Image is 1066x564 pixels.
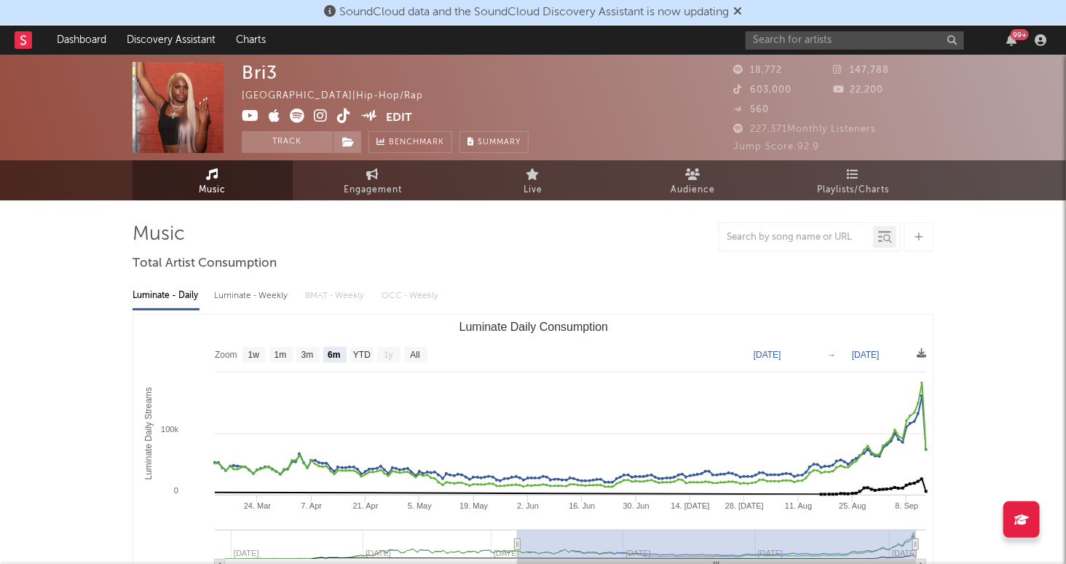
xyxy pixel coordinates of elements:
[733,85,791,95] span: 603,000
[733,7,742,18] span: Dismiss
[785,501,812,510] text: 11. Aug
[161,425,178,434] text: 100k
[275,350,287,361] text: 1m
[733,66,782,75] span: 18,772
[719,232,873,243] input: Search by song name or URL
[344,181,402,199] span: Engagement
[174,486,178,495] text: 0
[408,501,433,510] text: 5. May
[671,501,710,510] text: 14. [DATE]
[353,501,379,510] text: 21. Apr
[200,181,226,199] span: Music
[389,134,444,152] span: Benchmark
[248,350,260,361] text: 1w
[117,26,226,55] a: Discovery Assistant
[725,501,764,510] text: 28. [DATE]
[353,350,371,361] text: YTD
[834,66,890,75] span: 147,788
[896,501,919,510] text: 8. Sep
[328,350,340,361] text: 6m
[569,501,595,510] text: 16. Jun
[242,131,333,153] button: Track
[613,160,773,200] a: Audience
[459,131,529,153] button: Summary
[301,501,322,510] text: 7. Apr
[733,125,876,134] span: 227,371 Monthly Listeners
[1011,29,1029,40] div: 99 +
[143,387,154,479] text: Luminate Daily Streams
[671,181,716,199] span: Audience
[892,549,917,557] text: [DATE]
[459,321,609,333] text: Luminate Daily Consumption
[339,7,729,18] span: SoundCloud data and the SoundCloud Discovery Assistant is now updating
[733,105,769,114] span: 560
[47,26,117,55] a: Dashboard
[387,109,413,127] button: Edit
[244,501,272,510] text: 24. Mar
[226,26,276,55] a: Charts
[1006,34,1016,46] button: 99+
[384,350,393,361] text: 1y
[214,283,291,308] div: Luminate - Weekly
[410,350,419,361] text: All
[818,181,890,199] span: Playlists/Charts
[524,181,542,199] span: Live
[293,160,453,200] a: Engagement
[215,350,237,361] text: Zoom
[368,131,452,153] a: Benchmark
[453,160,613,200] a: Live
[133,283,200,308] div: Luminate - Daily
[623,501,650,510] text: 30. Jun
[827,350,836,360] text: →
[478,138,521,146] span: Summary
[852,350,880,360] text: [DATE]
[839,501,866,510] text: 25. Aug
[754,350,781,360] text: [DATE]
[746,31,964,50] input: Search for artists
[133,160,293,200] a: Music
[242,87,440,105] div: [GEOGRAPHIC_DATA] | Hip-Hop/Rap
[834,85,884,95] span: 22,200
[733,142,819,152] span: Jump Score: 92.9
[773,160,933,200] a: Playlists/Charts
[242,62,277,83] div: Bri3
[133,255,277,273] span: Total Artist Consumption
[517,501,539,510] text: 2. Jun
[459,501,489,510] text: 19. May
[301,350,314,361] text: 3m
